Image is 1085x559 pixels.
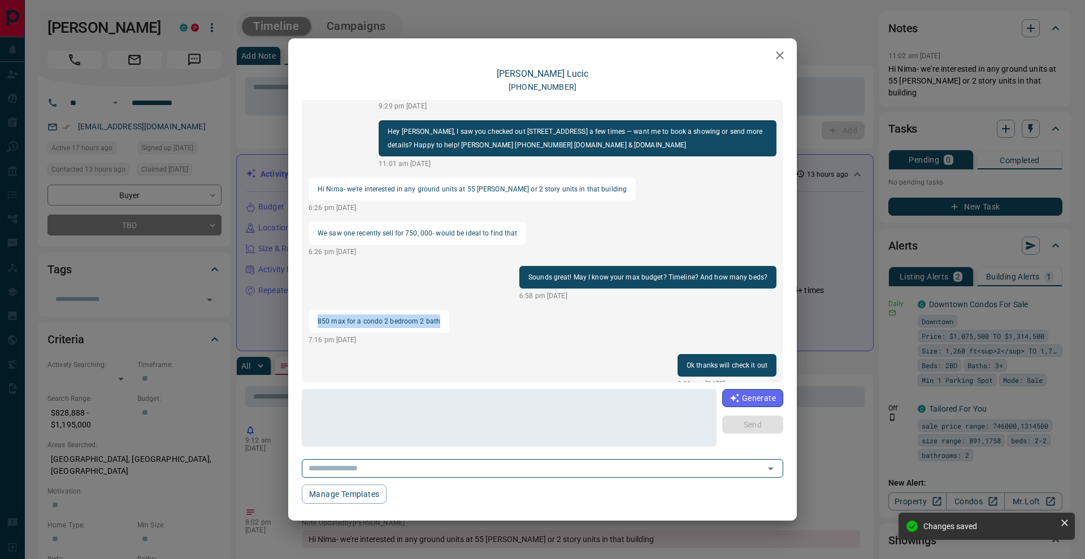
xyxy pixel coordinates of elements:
[923,522,1056,531] div: Changes saved
[379,159,776,169] p: 11:01 am [DATE]
[722,389,783,407] button: Generate
[318,315,440,328] p: 850 max for a condo 2 bedroom 2 bath
[309,203,636,213] p: 6:26 pm [DATE]
[318,226,517,240] p: We saw one recently sell for 750, 000- would be ideal to find that
[388,125,767,152] p: Hey [PERSON_NAME], I saw you checked out [STREET_ADDRESS] a few times — want me to book a showing...
[519,291,776,301] p: 6:58 pm [DATE]
[687,359,767,372] p: Ok thanks will check it out
[318,182,627,196] p: Hi Nima- we're interested in any ground units at 55 [PERSON_NAME] or 2 story units in that building
[309,335,449,345] p: 7:16 pm [DATE]
[379,101,776,111] p: 9:29 pm [DATE]
[763,461,779,477] button: Open
[497,68,588,79] a: [PERSON_NAME] Lucic
[302,484,387,504] button: Manage Templates
[309,247,526,257] p: 6:26 pm [DATE]
[509,81,576,93] p: [PHONE_NUMBER]
[528,270,767,284] p: Sounds great! May I know your max budget? Timeline? And how many beds?
[678,379,776,389] p: 8:01 pm [DATE]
